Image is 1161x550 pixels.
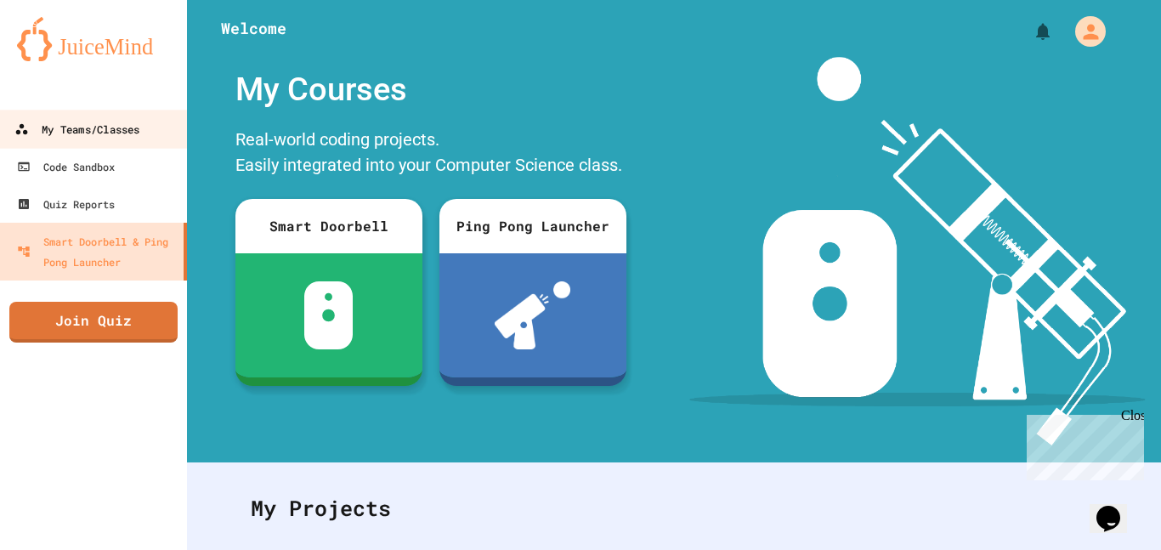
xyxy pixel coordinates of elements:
[9,302,178,343] a: Join Quiz
[17,17,170,61] img: logo-orange.svg
[17,194,115,214] div: Quiz Reports
[235,199,422,253] div: Smart Doorbell
[304,281,353,349] img: sdb-white.svg
[1020,408,1144,480] iframe: chat widget
[689,57,1145,445] img: banner-image-my-projects.png
[234,475,1114,541] div: My Projects
[439,199,626,253] div: Ping Pong Launcher
[227,122,635,186] div: Real-world coding projects. Easily integrated into your Computer Science class.
[227,57,635,122] div: My Courses
[1090,482,1144,533] iframe: chat widget
[7,7,117,108] div: Chat with us now!Close
[1001,17,1057,46] div: My Notifications
[14,119,139,140] div: My Teams/Classes
[1057,12,1110,51] div: My Account
[17,231,177,272] div: Smart Doorbell & Ping Pong Launcher
[495,281,570,349] img: ppl-with-ball.png
[17,156,115,177] div: Code Sandbox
